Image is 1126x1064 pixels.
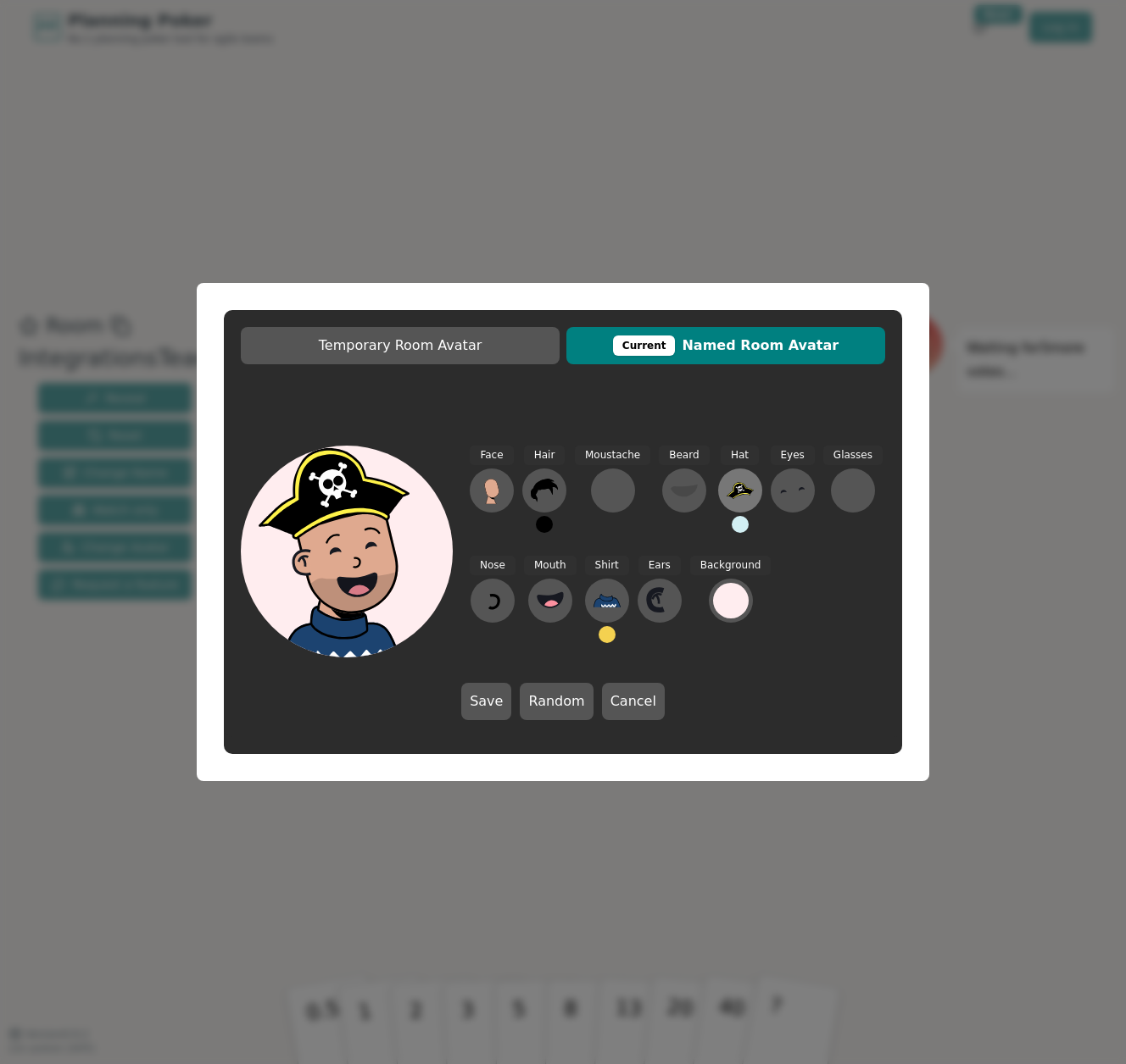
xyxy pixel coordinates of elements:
span: Temporary Room Avatar [249,335,551,356]
div: This avatar will be displayed in dedicated rooms [613,335,676,356]
button: CurrentNamed Room Avatar [566,327,885,364]
span: Hat [721,446,759,465]
span: Shirt [585,556,629,575]
span: Ears [638,556,681,575]
span: Glasses [823,446,883,465]
span: Named Room Avatar [575,335,877,356]
span: Beard [659,446,709,465]
button: Save [461,683,511,720]
span: Mouth [524,556,577,575]
span: Nose [470,556,516,575]
span: Hair [524,446,566,465]
button: Random [520,683,593,720]
button: Temporary Room Avatar [241,327,560,364]
span: Eyes [771,446,815,465]
span: Moustache [575,446,650,465]
button: Cancel [602,683,665,720]
span: Background [690,556,772,575]
span: Face [470,446,513,465]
